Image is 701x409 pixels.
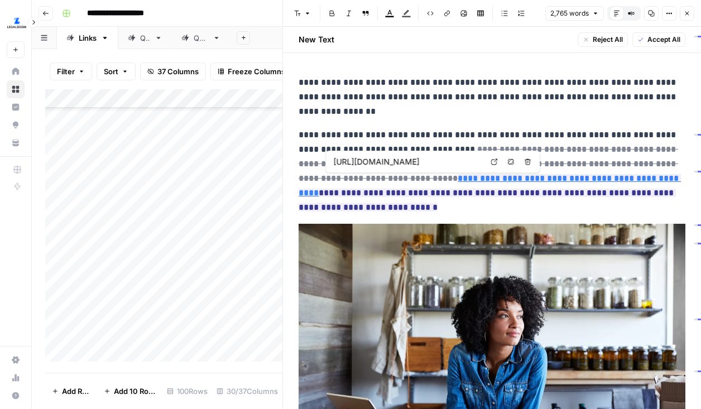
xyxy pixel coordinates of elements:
[550,8,589,18] span: 2,765 words
[578,32,628,47] button: Reject All
[647,35,680,45] span: Accept All
[7,134,25,152] a: Your Data
[228,66,285,77] span: Freeze Columns
[140,62,206,80] button: 37 Columns
[118,27,172,49] a: QA
[7,13,27,33] img: LegalZoom Logo
[157,66,199,77] span: 37 Columns
[62,386,90,397] span: Add Row
[632,32,685,47] button: Accept All
[140,32,150,44] div: QA
[97,382,162,400] button: Add 10 Rows
[114,386,156,397] span: Add 10 Rows
[50,62,92,80] button: Filter
[162,382,212,400] div: 100 Rows
[210,62,292,80] button: Freeze Columns
[593,35,623,45] span: Reject All
[45,382,97,400] button: Add Row
[104,66,118,77] span: Sort
[194,32,208,44] div: QA2
[7,9,25,37] button: Workspace: LegalZoom
[97,62,136,80] button: Sort
[545,6,604,21] button: 2,765 words
[57,27,118,49] a: Links
[7,387,25,405] button: Help + Support
[7,116,25,134] a: Opportunities
[7,351,25,369] a: Settings
[172,27,230,49] a: QA2
[7,80,25,98] a: Browse
[79,32,97,44] div: Links
[7,62,25,80] a: Home
[299,34,334,45] h2: New Text
[212,382,282,400] div: 30/37 Columns
[7,369,25,387] a: Usage
[57,66,75,77] span: Filter
[7,98,25,116] a: Insights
